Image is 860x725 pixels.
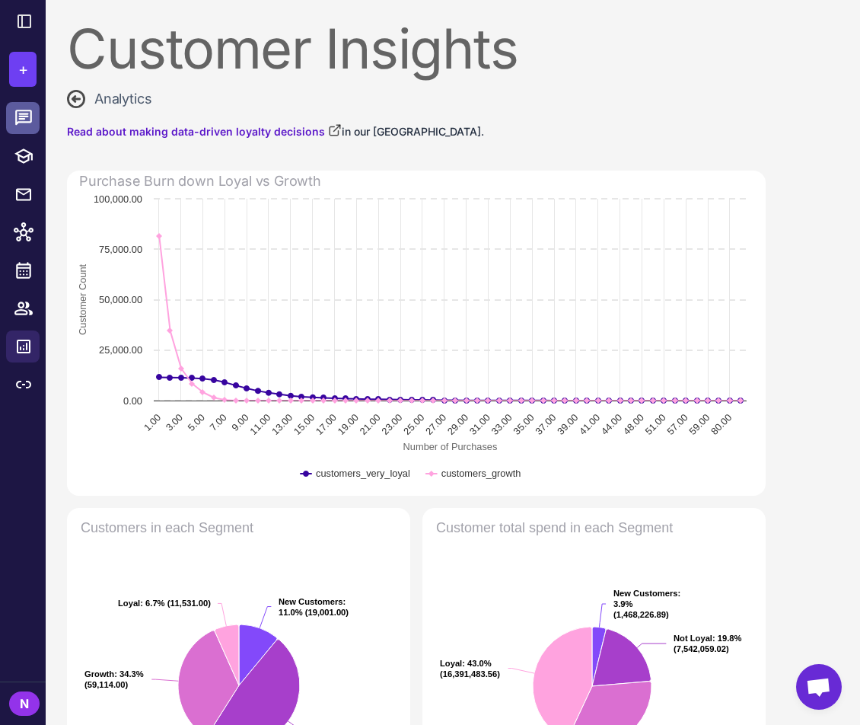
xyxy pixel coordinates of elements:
[613,589,680,619] text: : 3.9% (1,468,226.89)
[555,411,580,436] text: 39.00
[436,520,673,535] text: Customer total spend in each Segment
[599,411,624,436] text: 44.00
[403,440,498,452] text: Number of Purchases
[118,599,140,608] tspan: Loyal
[279,597,343,606] tspan: New Customers
[99,344,142,356] text: 25,000.00
[621,411,646,436] text: 48.00
[796,664,842,710] a: Open chat
[342,125,484,138] span: in our [GEOGRAPHIC_DATA].
[467,411,492,436] text: 31.00
[674,634,742,653] text: : 19.8% (7,542,059.02)
[664,411,690,436] text: 57.00
[67,21,766,76] div: Customer Insights
[316,468,410,479] text: customers_very_loyal
[314,411,339,436] text: 17.00
[279,597,349,617] text: : 11.0% (19,001.00)
[489,411,514,436] text: 33.00
[440,659,462,668] tspan: Loyal
[229,411,250,433] text: 9.00
[269,411,295,436] text: 13.00
[84,669,144,689] text: : 34.3% (59,114.00)
[186,411,207,433] text: 5.00
[164,411,185,433] text: 3.00
[379,411,404,436] text: 23.00
[207,411,228,433] text: 7.00
[99,294,142,305] text: 50,000.00
[77,263,88,335] text: Customer Count
[533,411,558,436] text: 37.00
[9,52,37,87] button: +
[613,589,678,598] tspan: New Customers
[440,659,500,679] text: : 43.0% (16,391,483.56)
[142,411,163,433] text: 1.00
[401,411,426,436] text: 25.00
[67,123,342,140] a: Read about making data-driven loyalty decisions
[123,395,142,407] text: 0.00
[686,411,712,436] text: 59.00
[357,411,382,436] text: 21.00
[423,411,448,436] text: 27.00
[118,599,211,608] text: : 6.7% (11,531.00)
[81,520,253,535] text: Customers in each Segment
[577,411,602,436] text: 41.00
[674,634,712,643] tspan: Not Loyal
[441,468,521,479] text: customers_growth
[18,58,28,81] span: +
[445,411,470,436] text: 29.00
[94,88,151,109] span: Analytics
[99,244,142,255] text: 75,000.00
[709,411,734,436] text: 80.00
[9,691,40,716] div: N
[94,193,142,205] text: 100,000.00
[336,411,361,436] text: 19.00
[642,411,667,436] text: 51.00
[84,669,114,679] tspan: Growth
[511,411,536,436] text: 35.00
[79,171,321,191] div: Purchase Burn down Loyal vs Growth
[247,411,272,436] text: 11.00
[291,411,317,436] text: 15.00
